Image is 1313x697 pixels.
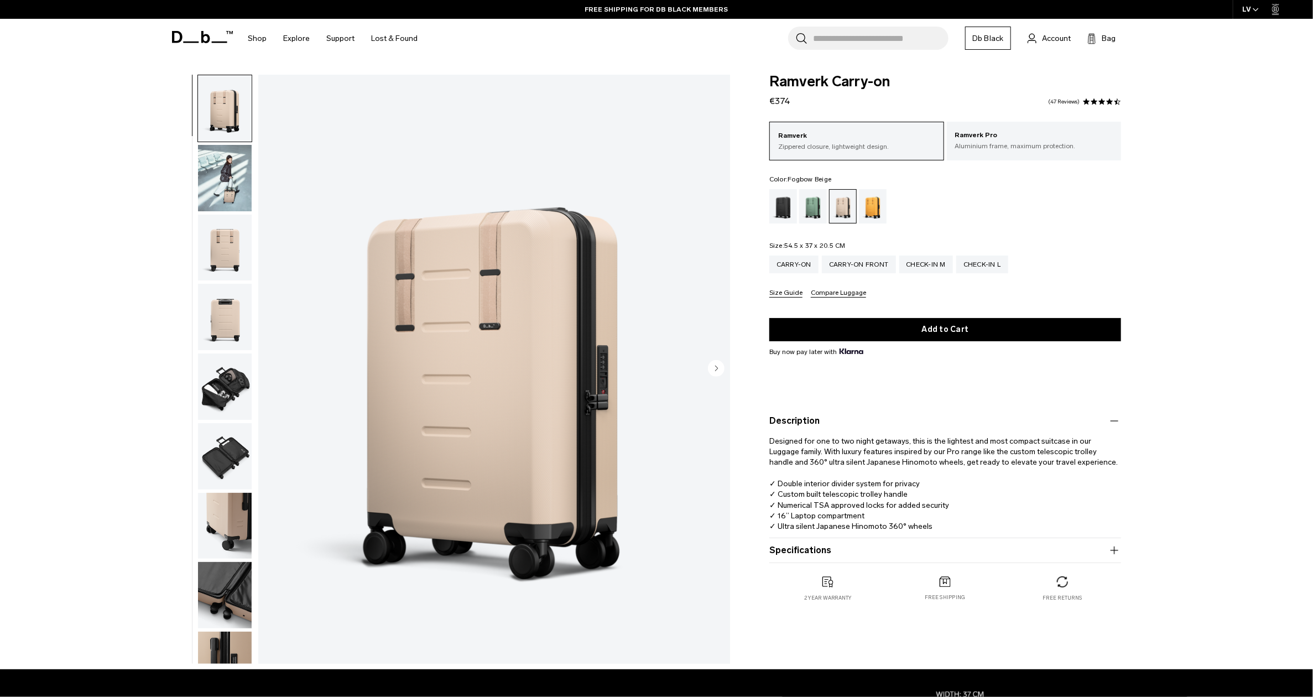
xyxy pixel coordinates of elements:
p: Ramverk Pro [955,130,1113,141]
a: Parhelion Orange [859,189,887,223]
img: Ramverk Carry-on Fogbow Beige [198,423,252,490]
span: €374 [769,96,790,106]
a: Db Black [965,27,1011,50]
p: Aluminium frame, maximum protection. [955,141,1113,151]
legend: Size: [769,242,846,249]
button: Ramverk Carry-on Fogbow Beige [197,75,252,142]
a: Fogbow Beige [829,189,857,223]
button: Description [769,414,1121,428]
img: Ramverk Carry-on Fogbow Beige [198,562,252,628]
li: 1 / 11 [258,75,730,664]
a: Lost & Found [371,19,418,58]
a: 47 reviews [1048,99,1080,105]
a: Support [326,19,355,58]
p: Ramverk [778,131,935,142]
img: {"height" => 20, "alt" => "Klarna"} [840,348,863,354]
a: Black Out [769,189,797,223]
button: Ramverk Carry-on Fogbow Beige [197,423,252,490]
img: Ramverk Carry-on Fogbow Beige [198,75,252,142]
button: Ramverk Carry-on Fogbow Beige [197,214,252,282]
a: Ramverk Pro Aluminium frame, maximum protection. [947,122,1122,159]
a: Account [1028,32,1071,45]
a: Carry-on Front [822,256,896,273]
a: Explore [283,19,310,58]
button: Ramverk Carry-on Fogbow Beige [197,561,252,629]
a: FREE SHIPPING FOR DB BLACK MEMBERS [585,4,728,14]
button: Ramverk Carry-on Fogbow Beige [197,144,252,212]
span: Fogbow Beige [788,175,832,183]
span: Bag [1102,33,1116,44]
img: Ramverk Carry-on Fogbow Beige [198,145,252,211]
button: Bag [1087,32,1116,45]
button: Next slide [708,360,725,378]
a: Green Ray [799,189,827,223]
button: Ramverk Carry-on Fogbow Beige [197,283,252,351]
button: Size Guide [769,289,803,298]
span: Account [1042,33,1071,44]
a: Carry-on [769,256,819,273]
p: Zippered closure, lightweight design. [778,142,935,152]
a: Check-in M [899,256,954,273]
button: Specifications [769,544,1121,557]
button: Ramverk Carry-on Fogbow Beige [197,492,252,560]
p: Free returns [1043,594,1082,602]
span: Buy now pay later with [769,347,863,357]
button: Compare Luggage [811,289,866,298]
button: Ramverk Carry-on Fogbow Beige [197,353,252,420]
span: Designed for one to two night getaways, this is the lightest and most compact suitcase in our Lug... [769,436,1118,510]
a: Shop [248,19,267,58]
img: Ramverk Carry-on Fogbow Beige [198,215,252,281]
span: 54.5 x 37 x 20.5 CM [784,242,846,249]
span: ✓ 16” Laptop compartment ✓ Ultra silent Japanese Hinomoto 360° wheels [769,511,932,531]
img: Ramverk Carry-on Fogbow Beige [198,493,252,559]
img: Ramverk Carry-on Fogbow Beige [198,353,252,420]
legend: Color: [769,176,832,183]
p: 2 year warranty [804,594,852,602]
button: Add to Cart [769,318,1121,341]
img: Ramverk Carry-on Fogbow Beige [198,284,252,350]
p: Free shipping [925,594,965,601]
span: Ramverk Carry-on [769,75,1121,89]
a: Check-in L [956,256,1008,273]
img: Ramverk Carry-on Fogbow Beige [258,75,730,664]
nav: Main Navigation [239,19,426,58]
